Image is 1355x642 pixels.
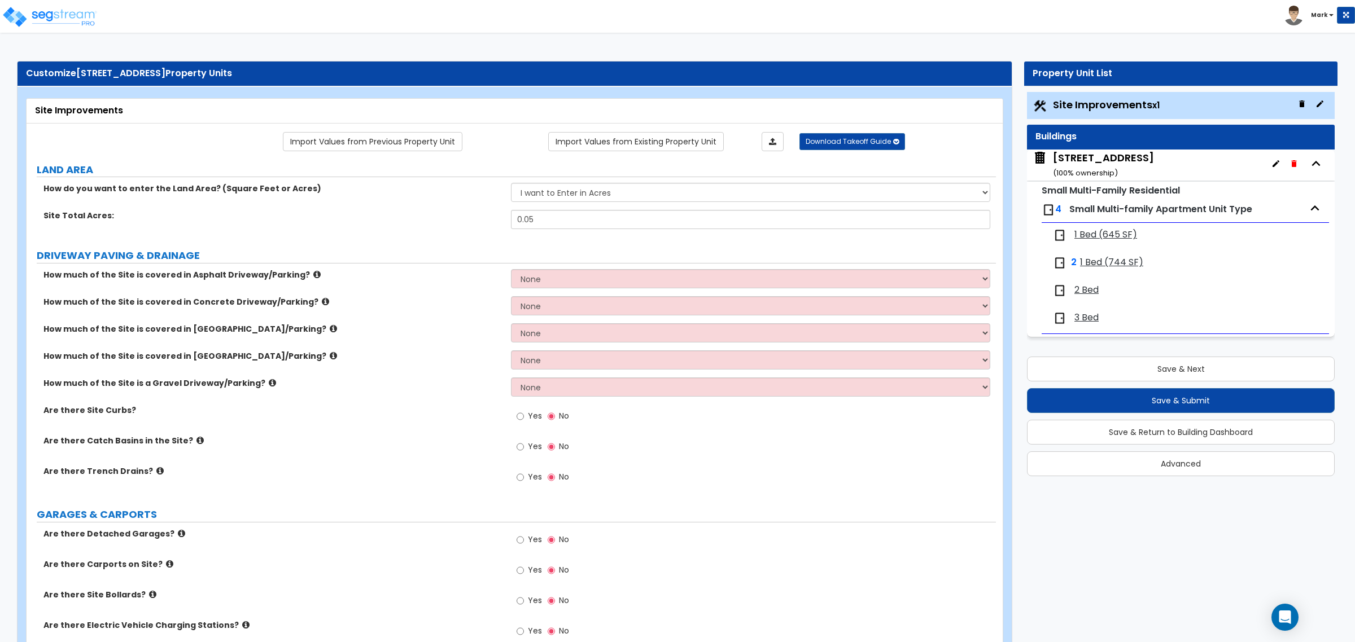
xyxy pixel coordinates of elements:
span: Yes [528,441,542,452]
small: ( 100 % ownership) [1053,168,1118,178]
a: Import the dynamic attribute values from previous properties. [283,132,462,151]
label: Are there Site Curbs? [43,404,502,416]
input: No [548,441,555,453]
label: Are there Electric Vehicle Charging Stations? [43,619,502,631]
input: No [548,625,555,637]
i: click for more info! [242,621,250,629]
span: Yes [528,564,542,575]
span: 4 [1055,203,1061,216]
input: Yes [517,471,524,483]
label: How much of the Site is covered in [GEOGRAPHIC_DATA]/Parking? [43,323,502,335]
span: Yes [528,625,542,636]
span: Site Improvements [1053,98,1160,112]
input: Yes [517,410,524,423]
button: Save & Submit [1027,388,1335,413]
span: Yes [528,534,542,545]
span: No [559,471,569,482]
input: Yes [517,595,524,607]
input: No [548,564,555,577]
div: Buildings [1035,130,1326,143]
input: No [548,471,555,483]
button: Advanced [1027,451,1335,476]
img: door.png [1042,203,1055,217]
label: Are there Catch Basins in the Site? [43,435,502,446]
img: logo_pro_r.png [2,6,98,28]
label: How much of the Site is covered in Asphalt Driveway/Parking? [43,269,502,280]
input: No [548,595,555,607]
span: No [559,410,569,421]
button: Save & Return to Building Dashboard [1027,420,1335,445]
i: click for more info! [313,270,321,279]
label: Site Total Acres: [43,210,502,221]
small: x1 [1152,99,1160,111]
span: 200 South 6th Street [1033,151,1154,179]
span: Small Multi-family Apartment Unit Type [1069,203,1252,216]
input: Yes [517,625,524,637]
i: click for more info! [322,297,329,306]
span: No [559,625,569,636]
input: Yes [517,564,524,577]
label: DRIVEWAY PAVING & DRAINAGE [37,248,996,263]
small: Small Multi-Family Residential [1042,184,1180,197]
input: Yes [517,534,524,546]
i: click for more info! [196,436,204,445]
i: click for more info! [178,529,185,538]
input: Yes [517,441,524,453]
button: Save & Next [1027,357,1335,381]
div: Open Intercom Messenger [1271,604,1299,631]
a: Import the dynamic attributes value through Excel sheet [762,132,784,151]
i: click for more info! [156,467,164,475]
div: Site Improvements [35,104,994,117]
label: How much of the Site is covered in Concrete Driveway/Parking? [43,296,502,307]
label: LAND AREA [37,162,996,177]
span: No [559,534,569,545]
img: door.png [1053,311,1066,325]
label: GARAGES & CARPORTS [37,507,996,522]
label: Are there Site Bollards? [43,589,502,600]
div: Customize Property Units [26,67,1003,80]
img: Construction.png [1033,99,1047,113]
label: How do you want to enter the Land Area? (Square Feet or Acres) [43,183,502,194]
img: door.png [1053,228,1066,242]
img: building.svg [1033,151,1047,165]
span: [STREET_ADDRESS] [76,67,165,80]
label: How much of the Site is a Gravel Driveway/Parking? [43,377,502,389]
span: Yes [528,471,542,482]
b: Mark [1311,11,1328,19]
div: [STREET_ADDRESS] [1053,151,1154,179]
span: No [559,441,569,452]
i: click for more info! [330,324,337,333]
span: 2 [1071,256,1077,269]
img: door.png [1053,256,1066,270]
span: No [559,595,569,606]
span: 3 Bed [1074,311,1099,324]
i: click for more info! [330,351,337,360]
div: Property Unit List [1033,67,1329,80]
span: Download Takeoff Guide [806,137,891,146]
span: Yes [528,595,542,606]
label: Are there Trench Drains? [43,465,502,477]
label: How much of the Site is covered in [GEOGRAPHIC_DATA]/Parking? [43,350,502,362]
span: No [559,564,569,575]
button: Download Takeoff Guide [799,133,905,150]
input: No [548,410,555,423]
span: Yes [528,410,542,421]
span: 1 Bed (744 SF) [1080,256,1143,269]
input: No [548,534,555,546]
span: 1 Bed (645 SF) [1074,228,1137,241]
i: click for more info! [269,379,276,387]
a: Import the dynamic attribute values from existing properties. [548,132,724,151]
img: door.png [1053,284,1066,297]
label: Are there Carports on Site? [43,559,502,570]
label: Are there Detached Garages? [43,528,502,539]
span: 2 Bed [1074,284,1099,297]
i: click for more info! [166,560,173,568]
i: click for more info! [149,590,156,599]
img: avatar.png [1284,6,1304,25]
